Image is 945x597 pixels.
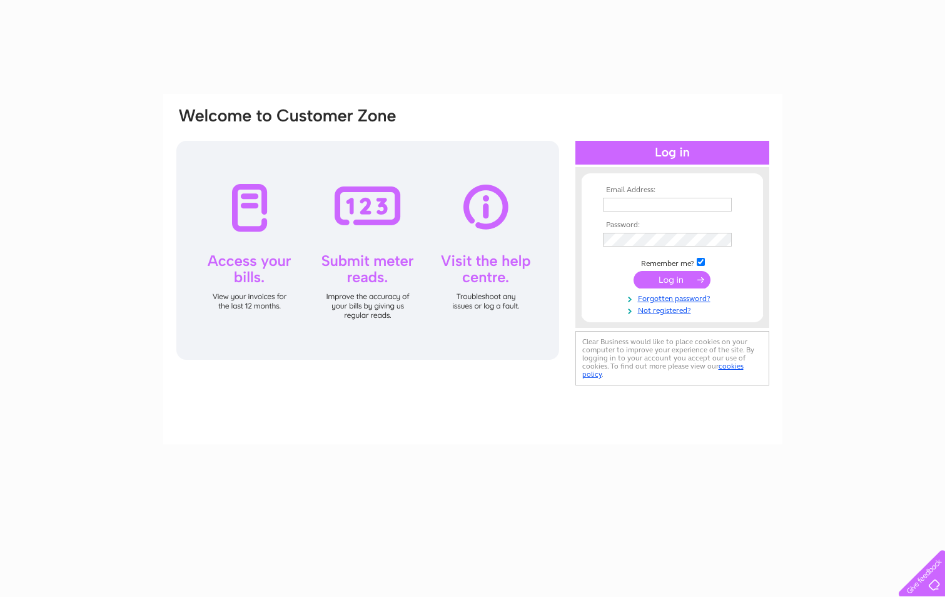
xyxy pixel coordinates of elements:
[603,292,745,304] a: Forgotten password?
[575,331,769,385] div: Clear Business would like to place cookies on your computer to improve your experience of the sit...
[600,256,745,268] td: Remember me?
[600,186,745,195] th: Email Address:
[582,362,744,379] a: cookies policy
[603,304,745,315] a: Not registered?
[634,271,710,288] input: Submit
[600,221,745,230] th: Password:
